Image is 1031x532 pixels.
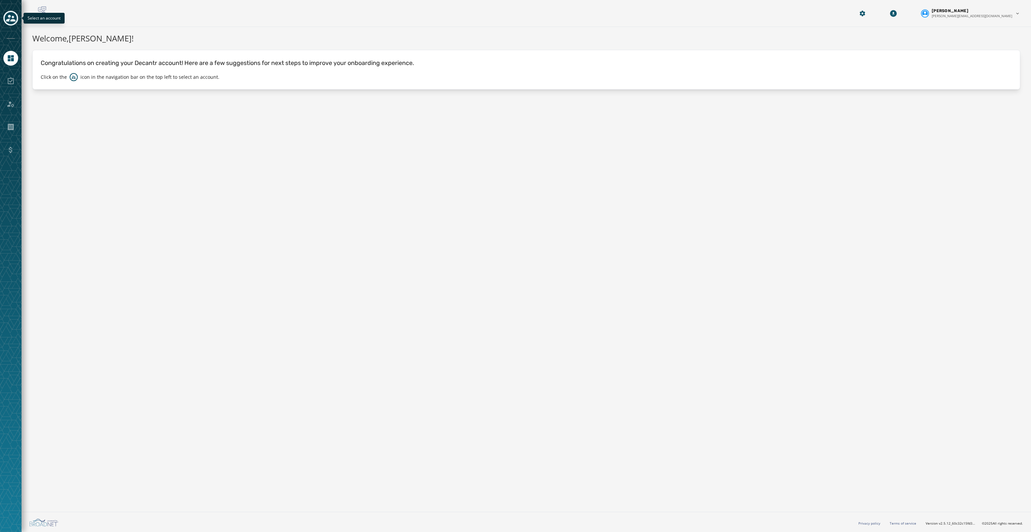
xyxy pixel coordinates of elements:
[3,51,18,66] a: Navigate to Home
[887,7,899,20] button: Download Menu
[890,521,916,526] a: Terms of service
[32,32,1020,44] h1: Welcome, [PERSON_NAME] !
[3,11,18,26] button: Toggle account select drawer
[41,58,1012,68] p: Congratulations on creating your Decantr account! Here are a few suggestions for next steps to im...
[918,5,1023,21] button: User settings
[932,13,1012,19] span: [PERSON_NAME][EMAIL_ADDRESS][DOMAIN_NAME]
[932,8,968,13] span: [PERSON_NAME]
[41,74,67,80] p: Click on the
[856,7,868,20] button: Manage global settings
[858,521,880,526] a: Privacy policy
[28,15,61,21] span: Select an account
[926,521,976,526] span: Version
[982,521,1023,526] span: © 2025 All rights reserved.
[80,74,219,80] p: icon in the navigation bar on the top left to select an account.
[939,521,976,526] span: v2.5.12_60c32c15fd37978ea97d18c88c1d5e69e1bdb78b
